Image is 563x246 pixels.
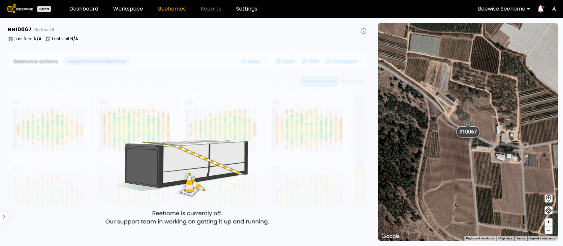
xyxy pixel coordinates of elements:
[466,236,494,241] button: Keyboard shortcuts
[547,218,550,226] span: +
[545,218,552,226] button: +
[34,28,55,32] span: Northern IL
[545,226,552,234] button: –
[456,126,480,138] div: # 10067
[70,36,78,42] b: N/A
[380,232,401,241] img: Google
[380,232,401,241] a: Open this area in Google Maps (opens a new window)
[113,6,143,12] a: Workspace
[547,226,550,234] span: –
[8,27,32,32] h3: BH 10067
[7,4,33,13] img: Beewise logo
[15,37,42,41] p: Last feed :
[529,236,556,240] a: Report a map error
[516,236,525,240] a: Terms (opens in new tab)
[201,6,221,12] span: Reports
[498,236,512,241] button: Map Data
[37,6,51,12] div: Beta
[69,6,98,12] a: Dashboard
[34,36,42,42] b: N/A
[158,6,186,12] a: Beehomes
[236,6,257,12] a: Settings
[52,37,78,41] p: Last visit :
